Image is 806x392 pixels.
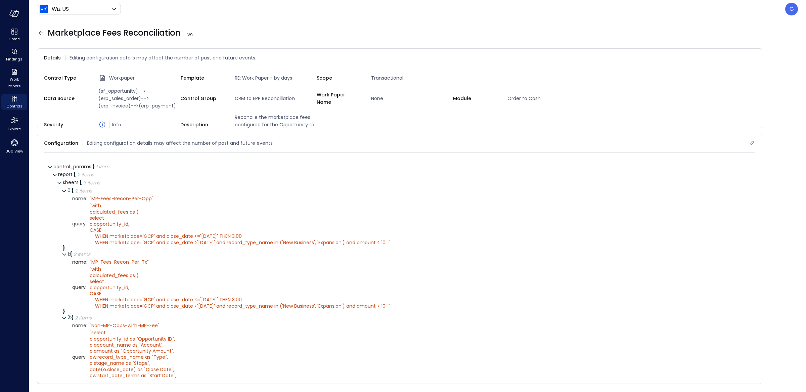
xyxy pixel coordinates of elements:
[58,171,74,178] span: report
[368,95,453,102] span: None
[48,28,195,38] span: Marketplace Fees Reconciliation
[86,354,87,360] span: :
[90,330,176,385] div: " "
[9,36,20,42] span: Home
[63,246,751,250] div: }
[90,322,160,329] div: " Non-MP-Opps-with-MP-Fee"
[86,195,87,202] span: :
[91,163,92,170] span: :
[86,322,87,329] span: :
[96,164,109,169] div: 1 item
[86,259,87,265] span: :
[92,163,95,170] span: {
[505,95,589,102] span: Order to Cash
[1,94,27,110] div: Controls
[785,3,798,15] div: Guy
[86,284,87,291] span: :
[71,187,72,194] span: :
[75,315,92,320] div: 2 items
[77,172,94,177] div: 2 items
[90,266,390,309] div: " "
[68,187,72,194] span: 0
[44,139,78,147] span: Configuration
[790,5,794,13] p: G
[453,95,497,102] span: Module
[69,251,70,257] span: :
[83,180,100,185] div: 3 items
[90,329,176,385] span: select o.opportunity_id as `Opportunity ID`, o.account_name as `Account`, o.amount as `Opportunit...
[73,171,74,178] span: :
[80,179,82,186] span: [
[72,285,87,290] span: query
[317,74,360,82] span: Scope
[96,87,180,110] span: (sf_opportunity)-->(erp_sales_order)-->(erp_invoice)-->(erp_payment)
[90,203,390,245] div: " "
[79,179,80,186] span: :
[86,220,87,227] span: :
[1,47,27,63] div: Findings
[386,303,389,309] span: ...
[6,103,23,110] span: Controls
[44,95,88,102] span: Data Source
[1,137,27,155] div: 360 View
[63,309,751,314] div: }
[232,95,317,102] span: CRM to ERP Reconciliation
[180,95,224,102] span: Control Group
[72,187,74,194] span: {
[44,54,61,61] span: Details
[70,314,71,321] span: :
[72,355,87,360] span: query
[72,196,87,201] span: name
[63,179,80,186] span: sheets
[70,251,72,257] span: {
[90,195,153,202] div: " MP-Fees-Recon-Per-Opp"
[70,54,256,61] span: Editing configuration details may affect the number of past and future events.
[98,121,180,128] div: Info
[44,74,88,82] span: Control Type
[6,56,23,62] span: Findings
[368,74,453,82] span: Transactional
[98,74,180,82] div: Workpaper
[4,76,25,89] span: Work Papers
[1,67,27,90] div: Work Papers
[40,5,48,13] img: Icon
[90,202,386,246] span: with calculated_fees as ( select o.opportunity_id, CASE WHEN marketplace='GCP' and close_date <='...
[232,114,317,136] span: Reconcile the marketplace fees configured for the Opportunity to the actual fees being paid
[68,314,71,321] span: 2
[90,259,149,265] div: " MP-Fees-Recon-Per-Tx"
[74,171,76,178] span: {
[6,148,23,155] span: 360 View
[75,188,92,193] div: 2 items
[8,126,21,132] span: Explore
[68,251,70,257] span: 1
[386,239,389,246] span: ...
[44,121,88,128] span: Severity
[72,323,87,328] span: name
[72,221,87,226] span: query
[317,91,360,106] span: Work Paper Name
[232,74,317,82] span: RE: Work Paper - by days
[87,139,273,147] span: Editing configuration details may affect the number of past and future events
[180,121,224,128] span: Description
[52,5,69,13] p: Wiz US
[53,163,92,170] span: control_params
[74,252,90,257] div: 2 items
[72,260,87,265] span: name
[185,32,195,38] span: V 9
[1,27,27,43] div: Home
[1,114,27,133] div: Explore
[71,314,74,321] span: {
[180,74,224,82] span: Template
[90,266,386,309] span: with calculated_fees as ( select o.opportunity_id, CASE WHEN marketplace='GCP' and close_date <='...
